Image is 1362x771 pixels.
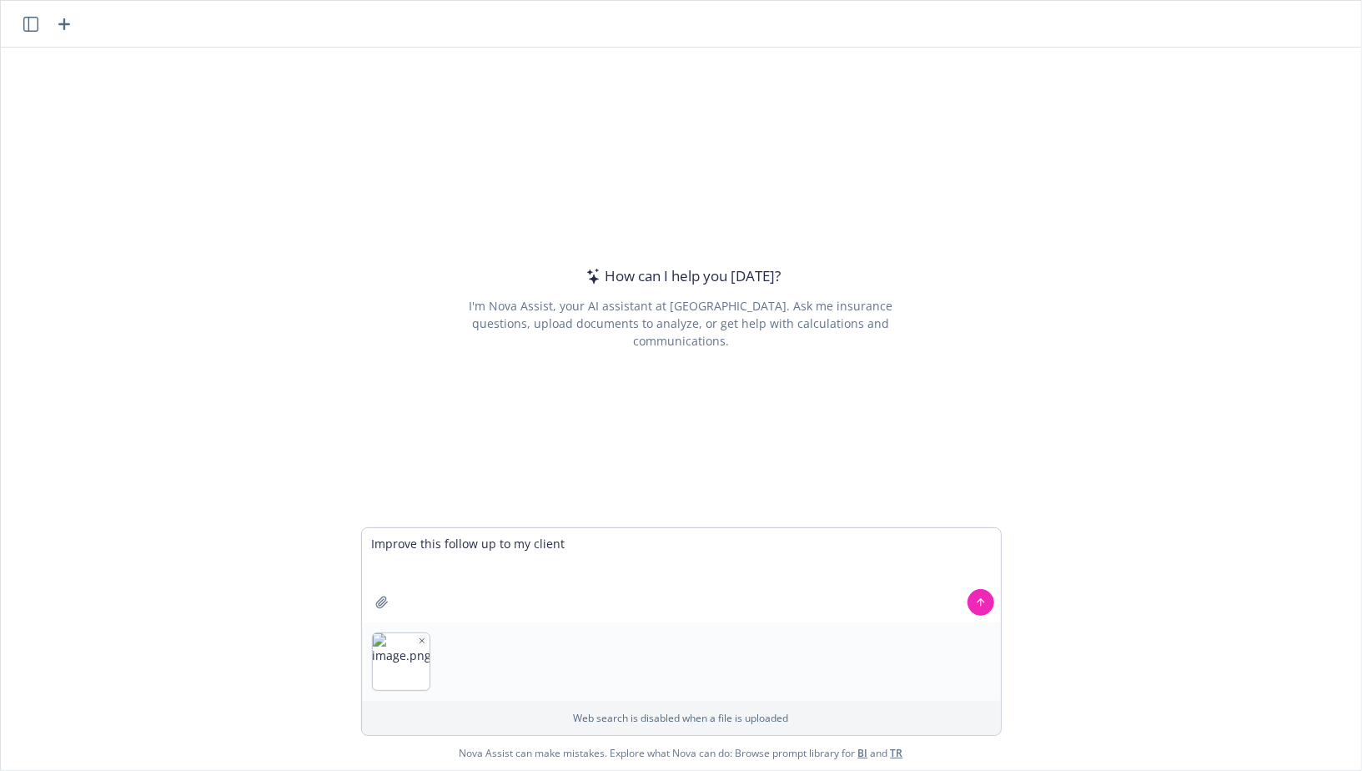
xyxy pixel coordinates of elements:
[891,746,903,760] a: TR
[858,746,868,760] a: BI
[362,528,1001,622] textarea: Improve this follow up to my client
[373,633,430,690] img: image.png
[581,265,781,287] div: How can I help you [DATE]?
[8,736,1354,770] span: Nova Assist can make mistakes. Explore what Nova can do: Browse prompt library for and
[372,711,991,725] p: Web search is disabled when a file is uploaded
[446,297,916,350] div: I'm Nova Assist, your AI assistant at [GEOGRAPHIC_DATA]. Ask me insurance questions, upload docum...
